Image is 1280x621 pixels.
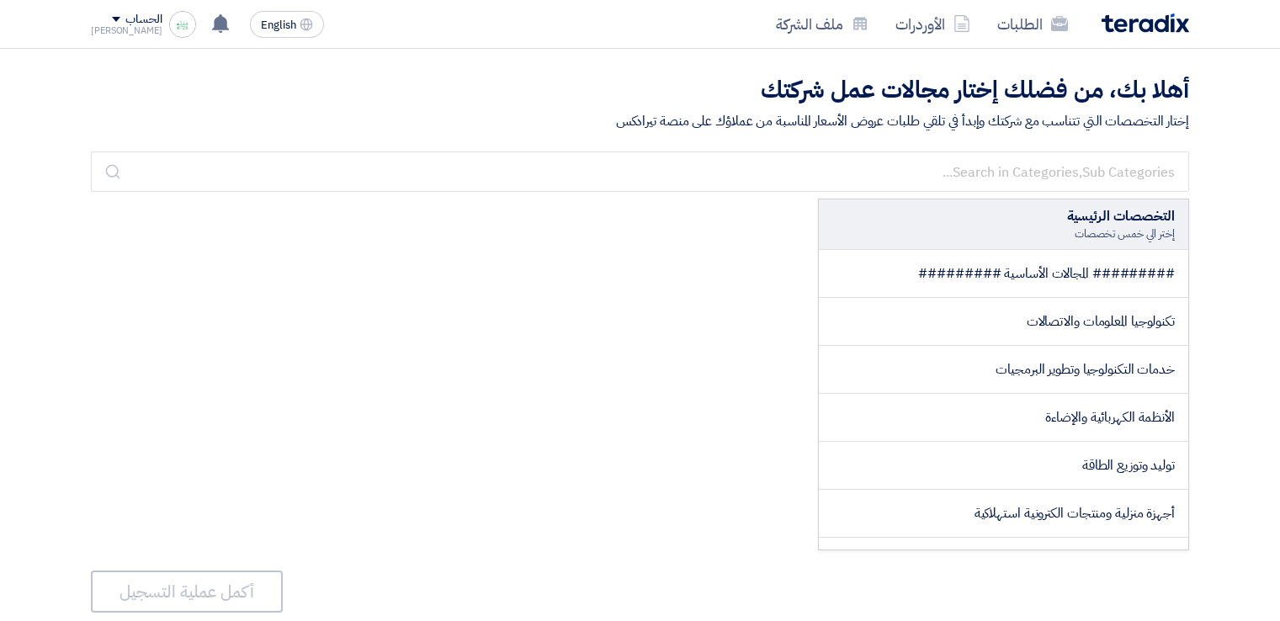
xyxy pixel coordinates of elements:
[91,151,1189,192] input: Search in Categories,Sub Categories...
[832,226,1175,241] div: إختر الي خمس تخصصات
[996,359,1175,379] span: خدمات التكنولوجيا وتطوير البرمجيات
[832,206,1175,226] div: التخصصات الرئيسية
[762,4,882,44] a: ملف الشركة
[91,26,162,35] div: [PERSON_NAME]
[91,74,1189,107] h2: أهلا بك، من فضلك إختار مجالات عمل شركتك
[975,503,1175,523] span: أجهزة منزلية ومنتجات الكترونية استهلاكية
[91,111,1189,131] div: إختار التخصصات التي تتناسب مع شركتك وإبدأ في تلقي طلبات عروض الأسعار المناسبة من عملاؤك على منصة ...
[1102,13,1189,33] img: Teradix logo
[91,571,283,613] button: أكمل عملية التسجيل
[261,19,296,31] span: English
[984,4,1081,44] a: الطلبات
[1045,407,1175,427] span: الأنظمة الكهربائية والإضاءة
[250,11,324,38] button: English
[169,11,196,38] img: images_1756193300225.png
[918,263,1175,284] span: ######### المجالات الأساسية #########
[1082,455,1175,475] span: توليد وتوزيع الطاقة
[882,4,984,44] a: الأوردرات
[125,13,162,27] div: الحساب
[1027,311,1175,332] span: تكنولوجيا المعلومات والاتصالات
